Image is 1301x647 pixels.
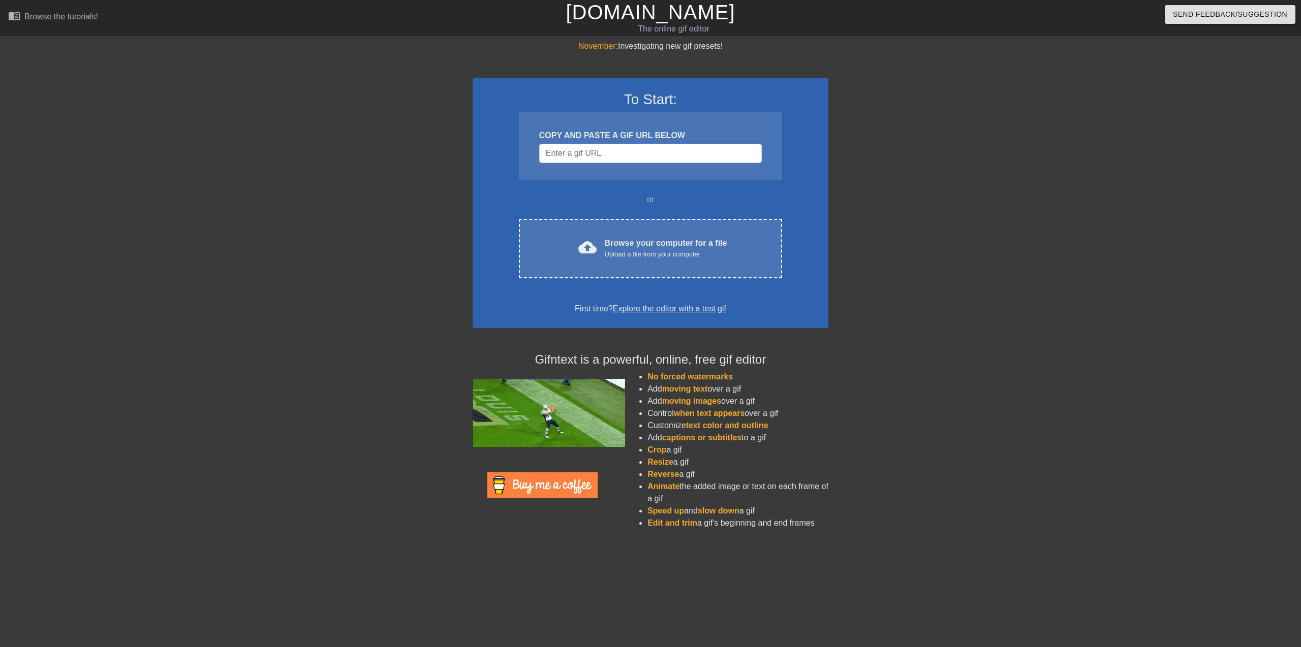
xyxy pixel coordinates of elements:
[473,40,828,52] div: Investigating new gif presets!
[647,383,828,395] li: Add over a gif
[686,421,768,430] span: text color and outline
[24,12,98,21] div: Browse the tutorials!
[647,505,828,517] li: and a gif
[605,237,727,260] div: Browse your computer for a file
[647,456,828,468] li: a gif
[662,384,708,393] span: moving text
[674,409,745,417] span: when text appears
[8,10,98,25] a: Browse the tutorials!
[539,144,762,163] input: Username
[613,304,726,313] a: Explore the editor with a test gif
[605,249,727,260] div: Upload a file from your computer
[647,432,828,444] li: Add to a gif
[1165,5,1295,24] button: Send Feedback/Suggestion
[439,23,908,35] div: The online gif editor
[647,519,697,527] span: Edit and trim
[647,517,828,529] li: a gif's beginning and end frames
[698,506,739,515] span: slow down
[566,1,735,23] a: [DOMAIN_NAME]
[647,458,673,466] span: Resize
[647,480,828,505] li: the added image or text on each frame of a gif
[647,470,679,478] span: Reverse
[8,10,20,22] span: menu_book
[647,372,733,381] span: No forced watermarks
[647,407,828,419] li: Control over a gif
[473,379,625,447] img: football_small.gif
[647,419,828,432] li: Customize
[578,238,597,256] span: cloud_upload
[486,303,815,315] div: First time?
[487,472,598,498] img: Buy Me A Coffee
[486,91,815,108] h3: To Start:
[647,468,828,480] li: a gif
[647,445,666,454] span: Crop
[647,506,684,515] span: Speed up
[473,352,828,367] h4: Gifntext is a powerful, online, free gif editor
[647,482,679,491] span: Animate
[647,395,828,407] li: Add over a gif
[647,444,828,456] li: a gif
[499,193,802,206] div: or
[662,433,741,442] span: captions or subtitles
[662,397,721,405] span: moving images
[1173,8,1287,21] span: Send Feedback/Suggestion
[539,130,762,142] div: COPY AND PASTE A GIF URL BELOW
[578,42,618,50] span: November:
